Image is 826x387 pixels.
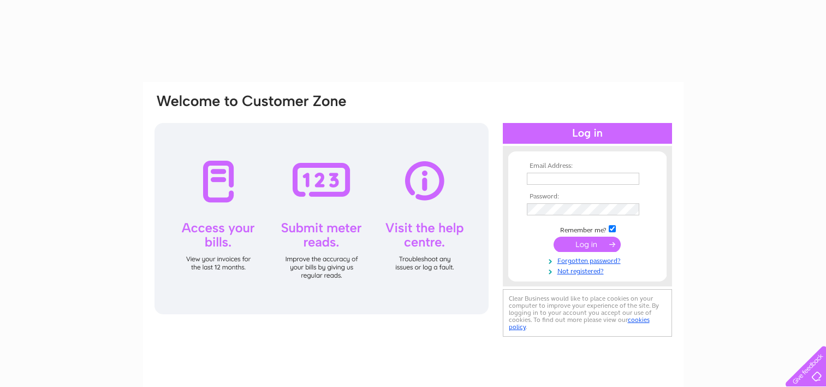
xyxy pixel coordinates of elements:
[509,316,650,331] a: cookies policy
[554,237,621,252] input: Submit
[527,265,651,275] a: Not registered?
[503,289,672,337] div: Clear Business would like to place cookies on your computer to improve your experience of the sit...
[524,224,651,234] td: Remember me?
[524,162,651,170] th: Email Address:
[527,255,651,265] a: Forgotten password?
[524,193,651,201] th: Password:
